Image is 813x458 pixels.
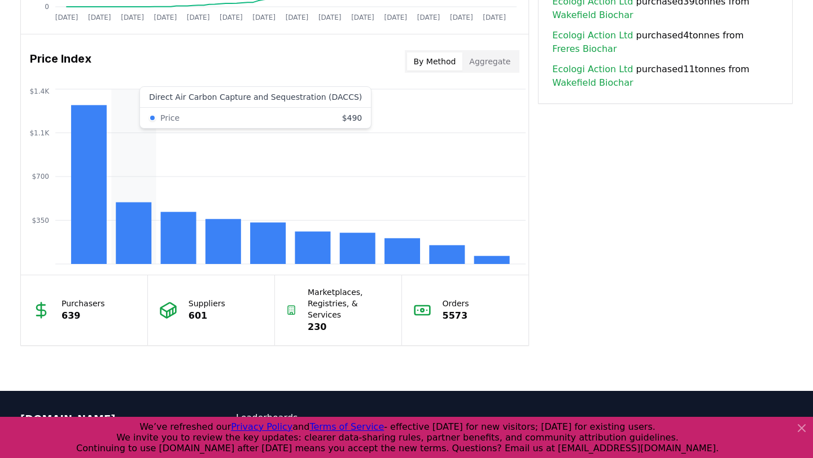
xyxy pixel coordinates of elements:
tspan: [DATE] [483,14,506,21]
tspan: [DATE] [286,14,309,21]
tspan: [DATE] [351,14,374,21]
tspan: $350 [32,217,49,224]
tspan: $1.4K [29,87,50,95]
p: Purchasers [62,298,105,309]
tspan: [DATE] [318,14,342,21]
tspan: [DATE] [55,14,78,21]
p: Suppliers [189,298,225,309]
p: [DOMAIN_NAME] [20,411,191,427]
a: Freres Biochar [552,42,617,56]
tspan: [DATE] [88,14,111,21]
button: By Method [407,52,463,71]
tspan: [DATE] [220,14,243,21]
p: 5573 [443,309,469,323]
a: Ecologi Action Ltd [552,29,633,42]
tspan: [DATE] [187,14,210,21]
tspan: 0 [45,3,49,11]
tspan: [DATE] [252,14,276,21]
p: 601 [189,309,225,323]
a: Ecologi Action Ltd [552,63,633,76]
tspan: [DATE] [417,14,440,21]
p: Marketplaces, Registries, & Services [308,287,390,320]
span: purchased 11 tonnes from [552,63,779,90]
tspan: [DATE] [450,14,473,21]
a: Wakefield Biochar [552,8,633,22]
span: purchased 4 tonnes from [552,29,779,56]
tspan: [DATE] [121,14,144,21]
p: 230 [308,320,390,334]
p: Orders [443,298,469,309]
tspan: [DATE] [154,14,177,21]
a: Wakefield Biochar [552,76,633,90]
tspan: $700 [32,173,49,180]
p: 639 [62,309,105,323]
h3: Price Index [30,50,91,73]
tspan: $1.1K [29,129,50,137]
tspan: [DATE] [384,14,407,21]
button: Aggregate [462,52,517,71]
a: Leaderboards [236,411,406,425]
